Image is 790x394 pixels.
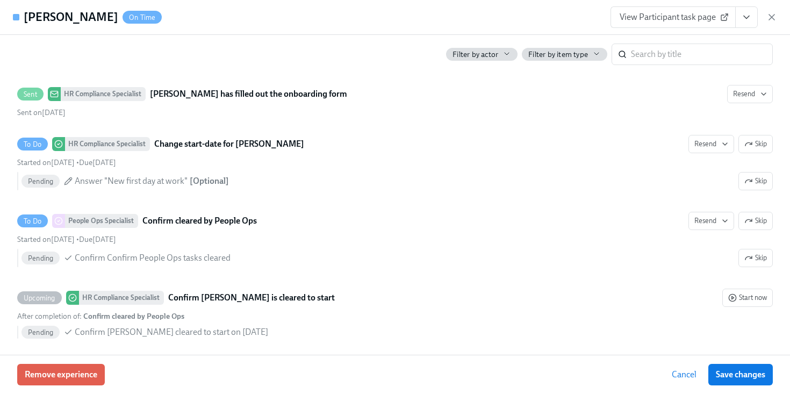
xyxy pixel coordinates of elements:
span: View Participant task page [620,12,727,23]
input: Search by title [631,44,773,65]
span: Cancel [672,369,696,380]
div: HR Compliance Specialist [79,291,164,305]
span: Pending [21,328,60,336]
button: To DoHR Compliance SpecialistChange start-date for [PERSON_NAME]ResendSkipStarted on[DATE] •Due[D... [738,172,773,190]
a: View Participant task page [611,6,736,28]
span: Skip [744,176,767,187]
button: To DoPeople Ops SpecialistConfirm cleared by People OpsResendSkipStarted on[DATE] •Due[DATE] Pend... [738,249,773,267]
button: Filter by item type [522,48,607,61]
div: After completion of : [17,311,184,321]
span: Monday, October 6th 2025, 9:00 am [79,158,116,167]
button: To DoPeople Ops SpecialistConfirm cleared by People OpsResendStarted on[DATE] •Due[DATE] PendingC... [738,212,773,230]
button: SentHR Compliance Specialist[PERSON_NAME] has filled out the onboarding formSent on[DATE] [727,85,773,103]
button: To DoHR Compliance SpecialistChange start-date for [PERSON_NAME]ResendStarted on[DATE] •Due[DATE]... [738,135,773,153]
div: • [17,157,116,168]
div: [ Optional ] [190,175,229,187]
span: Skip [744,253,767,263]
span: Pending [21,254,60,262]
span: Resend [694,216,728,226]
button: Save changes [708,364,773,385]
span: Answer "New first day at work" [75,175,188,187]
span: To Do [17,217,48,225]
strong: Confirm cleared by People Ops [83,312,184,321]
button: Remove experience [17,364,105,385]
span: On Time [123,13,162,22]
div: HR Compliance Specialist [65,137,150,151]
span: Tuesday, September 16th 2025, 9:01 am [17,235,75,244]
button: To DoHR Compliance SpecialistChange start-date for [PERSON_NAME]SkipStarted on[DATE] •Due[DATE] P... [688,135,734,153]
button: Cancel [664,364,704,385]
span: Monday, September 15th 2025, 9:01 am [17,158,75,167]
span: Start now [728,292,767,303]
button: Filter by actor [446,48,518,61]
strong: Confirm [PERSON_NAME] is cleared to start [168,291,335,304]
span: Skip [744,216,767,226]
div: People Ops Specialist [65,214,138,228]
span: Upcoming [17,294,62,302]
strong: Change start-date for [PERSON_NAME] [154,138,304,151]
button: To DoPeople Ops SpecialistConfirm cleared by People OpsSkipStarted on[DATE] •Due[DATE] PendingCon... [688,212,734,230]
span: Resend [733,89,767,99]
span: Skip [744,139,767,149]
strong: [PERSON_NAME] has filled out the onboarding form [150,88,347,101]
span: Pending [21,177,60,185]
span: Confirm Confirm People Ops tasks cleared [75,252,231,264]
button: UpcomingHR Compliance SpecialistConfirm [PERSON_NAME] is cleared to startAfter completion of: Con... [722,289,773,307]
span: Sunday, September 21st 2025, 9:00 am [79,235,116,244]
span: Friday, September 12th 2025, 3:53 pm [17,108,66,117]
div: HR Compliance Specialist [61,87,146,101]
strong: Confirm cleared by People Ops [142,214,257,227]
span: Save changes [716,369,765,380]
span: Remove experience [25,369,97,380]
h4: [PERSON_NAME] [24,9,118,25]
button: View task page [735,6,758,28]
span: Resend [694,139,728,149]
span: Sent [17,90,44,98]
div: • [17,234,116,245]
span: To Do [17,140,48,148]
span: Confirm [PERSON_NAME] cleared to start on [DATE] [75,326,268,338]
span: Filter by actor [453,49,498,60]
span: Filter by item type [528,49,588,60]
